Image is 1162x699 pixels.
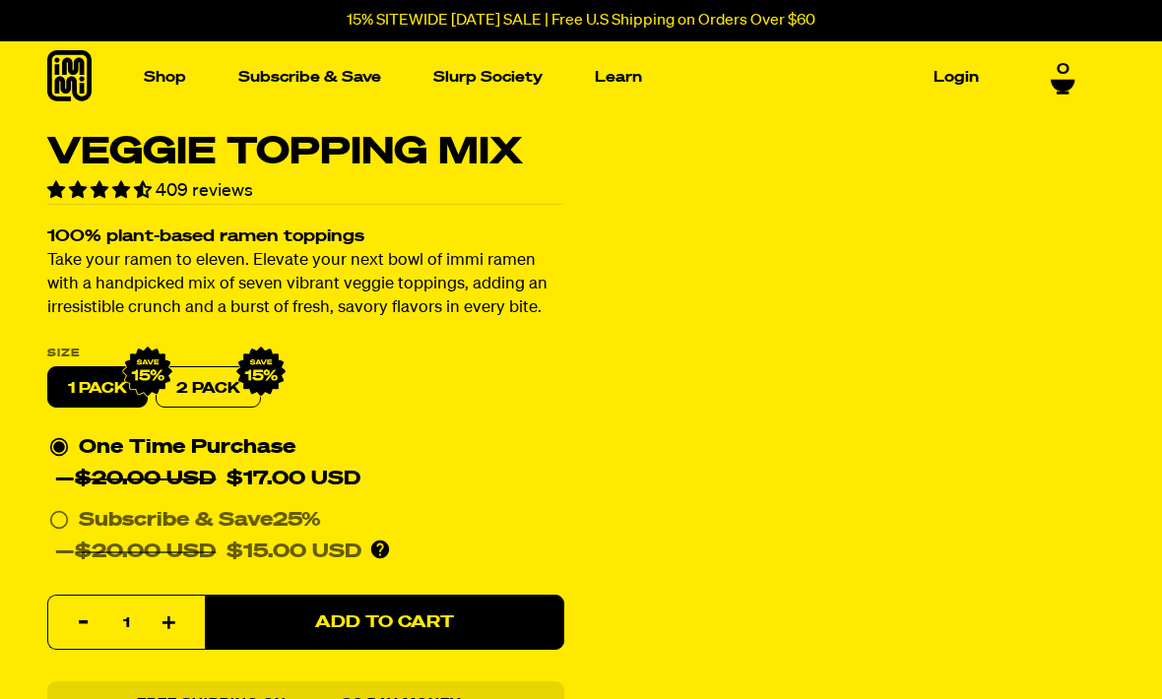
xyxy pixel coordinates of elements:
del: $20.00 USD [75,542,216,562]
a: Learn [587,62,650,93]
span: Add to Cart [315,614,454,631]
span: 25% [273,511,321,531]
span: $17.00 USD [226,470,360,489]
img: IMG_9632.png [122,347,173,398]
img: IMG_9632.png [235,347,287,398]
div: Subscribe & Save [79,505,321,537]
div: — [55,464,360,495]
a: Slurp Society [425,62,550,93]
span: $15.00 USD [226,542,361,562]
div: One Time Purchase [49,432,562,495]
span: 409 reviews [156,182,253,200]
nav: Main navigation [136,41,987,113]
a: 0 [1051,56,1075,90]
h2: 100% plant-based ramen toppings [47,229,564,246]
span: 4.34 stars [47,182,156,200]
label: Size [47,349,564,359]
a: Login [926,62,987,93]
p: 15% SITEWIDE [DATE] SALE | Free U.S Shipping on Orders Over $60 [347,12,815,30]
label: 1 PACK [47,367,148,409]
input: quantity [60,597,193,652]
h1: Veggie Topping Mix [47,134,564,171]
label: 2 PACK [156,367,261,409]
del: $20.00 USD [75,470,216,489]
a: Subscribe & Save [230,62,389,93]
button: Add to Cart [205,596,564,651]
p: Take your ramen to eleven. Elevate your next bowl of immi ramen with a handpicked mix of seven vi... [47,250,564,321]
div: — [55,537,361,568]
a: Shop [136,62,194,93]
span: 0 [1057,56,1069,74]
